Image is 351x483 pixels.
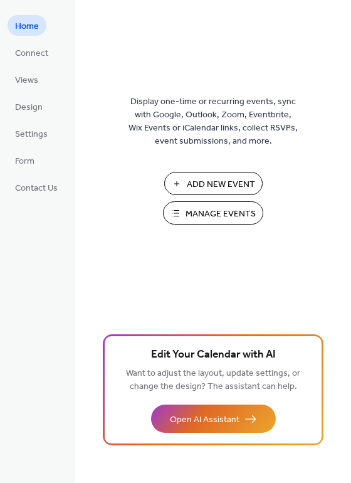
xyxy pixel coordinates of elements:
button: Manage Events [163,201,263,225]
span: Form [15,155,34,168]
a: Home [8,15,46,36]
a: Settings [8,123,55,144]
button: Open AI Assistant [151,405,276,433]
span: Design [15,101,43,114]
a: Design [8,96,50,117]
span: Contact Us [15,182,58,195]
span: Home [15,20,39,33]
span: Edit Your Calendar with AI [151,346,276,364]
span: Open AI Assistant [170,413,239,427]
span: Views [15,74,38,87]
a: Contact Us [8,177,65,198]
span: Want to adjust the layout, update settings, or change the design? The assistant can help. [126,365,300,395]
span: Manage Events [186,208,256,221]
span: Add New Event [187,178,255,191]
a: Form [8,150,42,171]
a: Connect [8,42,56,63]
button: Add New Event [164,172,263,195]
span: Settings [15,128,48,141]
span: Connect [15,47,48,60]
a: Views [8,69,46,90]
span: Display one-time or recurring events, sync with Google, Outlook, Zoom, Eventbrite, Wix Events or ... [128,95,298,148]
